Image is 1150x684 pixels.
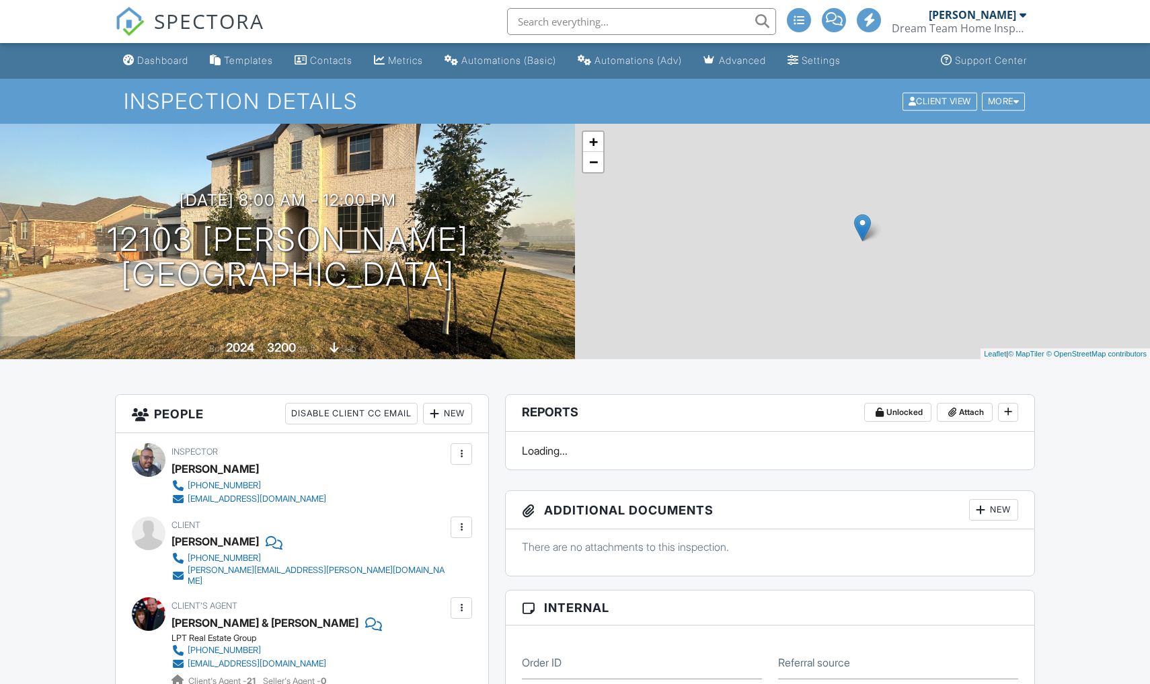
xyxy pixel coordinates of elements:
[981,348,1150,360] div: |
[929,8,1016,22] div: [PERSON_NAME]
[522,539,1018,554] p: There are no attachments to this inspection.
[892,22,1026,35] div: Dream Team Home Inspections, PLLC
[289,48,358,73] a: Contacts
[188,565,447,586] div: [PERSON_NAME][EMAIL_ADDRESS][PERSON_NAME][DOMAIN_NAME]
[188,553,261,564] div: [PHONE_NUMBER]
[171,565,447,586] a: [PERSON_NAME][EMAIL_ADDRESS][PERSON_NAME][DOMAIN_NAME]
[115,18,264,46] a: SPECTORA
[224,54,273,66] div: Templates
[506,491,1034,529] h3: Additional Documents
[595,54,682,66] div: Automations (Adv)
[171,520,200,530] span: Client
[719,54,766,66] div: Advanced
[180,191,396,209] h3: [DATE] 8:00 am - 12:00 pm
[507,8,776,35] input: Search everything...
[583,152,603,172] a: Zoom out
[298,344,317,354] span: sq. ft.
[188,658,326,669] div: [EMAIL_ADDRESS][DOMAIN_NAME]
[969,499,1018,521] div: New
[955,54,1027,66] div: Support Center
[188,645,261,656] div: [PHONE_NUMBER]
[572,48,687,73] a: Automations (Advanced)
[439,48,562,73] a: Automations (Basic)
[369,48,428,73] a: Metrics
[171,613,358,633] a: [PERSON_NAME] & [PERSON_NAME]
[115,7,145,36] img: The Best Home Inspection Software - Spectora
[116,395,488,433] h3: People
[267,340,296,354] div: 3200
[107,222,469,293] h1: 12103 [PERSON_NAME] [GEOGRAPHIC_DATA]
[1046,350,1147,358] a: © OpenStreetMap contributors
[171,479,326,492] a: [PHONE_NUMBER]
[137,54,188,66] div: Dashboard
[903,92,977,110] div: Client View
[171,657,371,671] a: [EMAIL_ADDRESS][DOMAIN_NAME]
[310,54,352,66] div: Contacts
[583,132,603,152] a: Zoom in
[778,655,850,670] label: Referral source
[935,48,1032,73] a: Support Center
[522,655,562,670] label: Order ID
[171,531,259,552] div: [PERSON_NAME]
[698,48,771,73] a: Advanced
[171,601,237,611] span: Client's Agent
[1008,350,1044,358] a: © MapTiler
[341,344,356,354] span: slab
[188,480,261,491] div: [PHONE_NUMBER]
[118,48,194,73] a: Dashboard
[461,54,556,66] div: Automations (Basic)
[782,48,846,73] a: Settings
[423,403,472,424] div: New
[171,447,218,457] span: Inspector
[154,7,264,35] span: SPECTORA
[188,494,326,504] div: [EMAIL_ADDRESS][DOMAIN_NAME]
[802,54,841,66] div: Settings
[171,492,326,506] a: [EMAIL_ADDRESS][DOMAIN_NAME]
[226,340,254,354] div: 2024
[171,459,259,479] div: [PERSON_NAME]
[982,92,1026,110] div: More
[124,89,1026,113] h1: Inspection Details
[285,403,418,424] div: Disable Client CC Email
[171,552,447,565] a: [PHONE_NUMBER]
[204,48,278,73] a: Templates
[388,54,423,66] div: Metrics
[171,644,371,657] a: [PHONE_NUMBER]
[209,344,224,354] span: Built
[171,633,382,644] div: LPT Real Estate Group
[901,96,981,106] a: Client View
[984,350,1006,358] a: Leaflet
[506,591,1034,625] h3: Internal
